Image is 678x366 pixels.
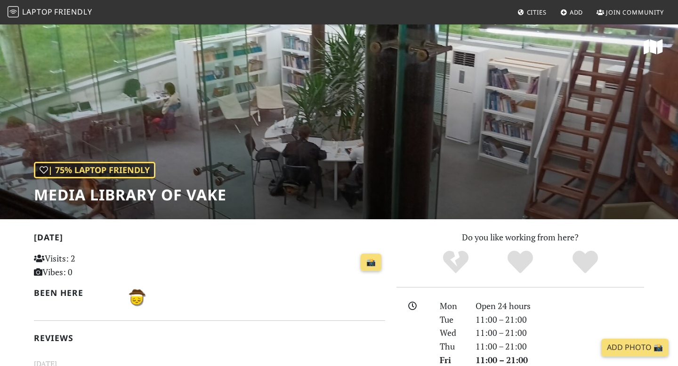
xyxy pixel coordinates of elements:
img: 3609-basel.jpg [125,286,147,309]
a: LaptopFriendly LaptopFriendly [8,4,92,21]
div: Thu [434,340,470,353]
span: Friendly [54,7,92,17]
h1: Media library of Vake [34,186,226,204]
div: 11:00 – 21:00 [470,313,650,326]
div: Definitely! [553,249,618,275]
div: Mon [434,299,470,313]
a: Join Community [593,4,668,21]
p: Do you like working from here? [396,231,644,244]
span: Laptop [22,7,53,17]
span: Add [570,8,583,16]
div: Yes [488,249,553,275]
span: Cities [527,8,547,16]
div: 11:00 – 21:00 [470,326,650,340]
div: | 75% Laptop Friendly [34,162,155,178]
span: Basel B [125,291,147,302]
a: Cities [514,4,550,21]
div: Tue [434,313,470,326]
a: Add Photo 📸 [601,339,669,357]
h2: [DATE] [34,232,385,246]
div: Wed [434,326,470,340]
h2: Reviews [34,333,385,343]
a: Add [557,4,587,21]
div: Open 24 hours [470,299,650,313]
img: LaptopFriendly [8,6,19,17]
p: Visits: 2 Vibes: 0 [34,252,144,279]
div: No [423,249,488,275]
a: 📸 [361,254,381,271]
span: Join Community [606,8,664,16]
h2: Been here [34,288,113,298]
div: 11:00 – 21:00 [470,340,650,353]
